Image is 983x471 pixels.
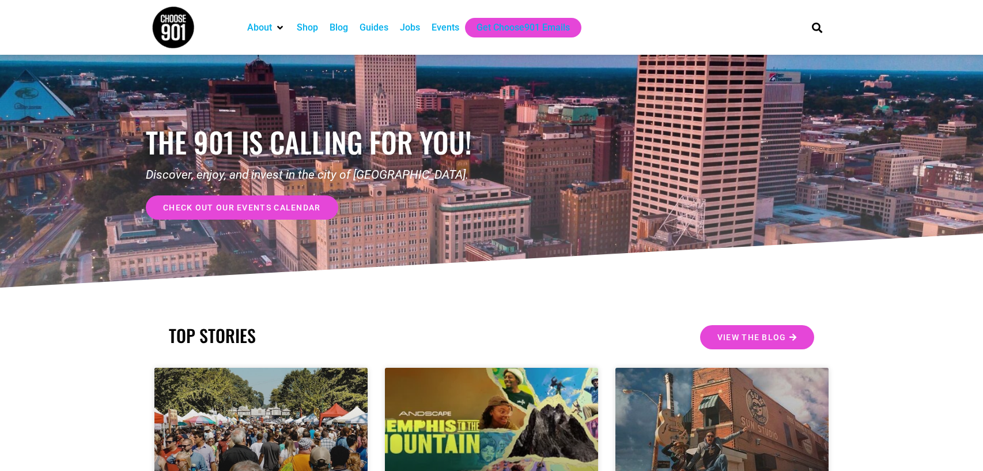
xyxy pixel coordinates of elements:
h2: TOP STORIES [169,325,486,346]
a: Jobs [400,21,420,35]
a: check out our events calendar [146,195,338,220]
a: Guides [360,21,388,35]
a: View the Blog [700,325,814,349]
span: View the Blog [717,333,787,341]
p: Discover, enjoy, and invest in the city of [GEOGRAPHIC_DATA]. [146,166,492,184]
a: Events [432,21,459,35]
h1: the 901 is calling for you! [146,125,492,159]
nav: Main nav [241,18,792,37]
div: Search [808,18,827,37]
span: check out our events calendar [163,204,321,212]
a: Get Choose901 Emails [477,21,570,35]
div: About [241,18,291,37]
a: Shop [297,21,318,35]
a: Blog [330,21,348,35]
a: About [247,21,272,35]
